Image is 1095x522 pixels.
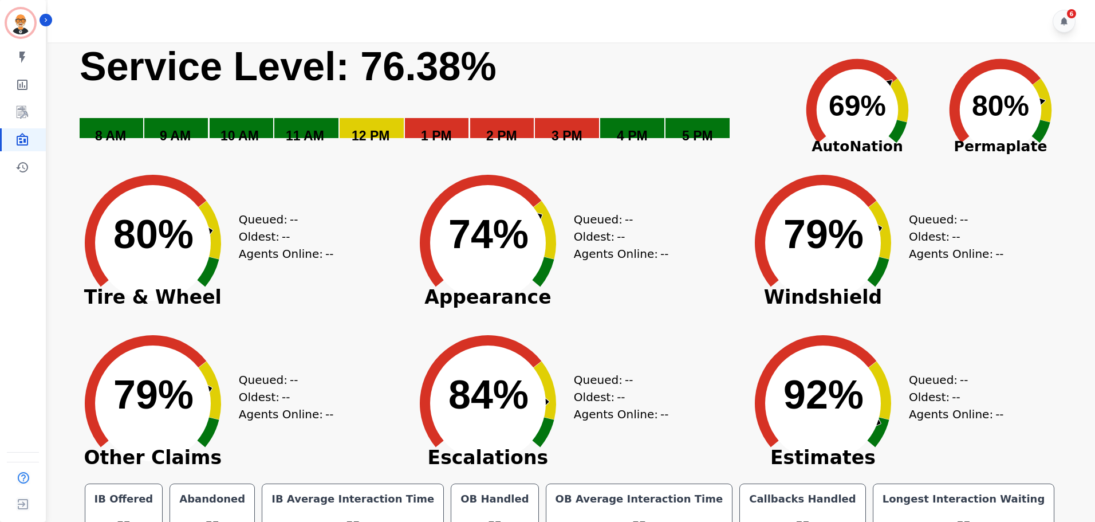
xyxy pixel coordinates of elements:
div: Oldest: [909,388,995,406]
text: 3 PM [552,128,582,143]
div: Queued: [574,211,660,228]
div: Agents Online: [239,245,336,262]
div: IB Offered [92,491,156,507]
div: Abandoned [177,491,247,507]
span: -- [282,228,290,245]
svg: Service Level: 0% [78,42,783,160]
span: Windshield [737,292,909,303]
div: Queued: [239,371,325,388]
text: 2 PM [486,128,517,143]
div: 6 [1067,9,1076,18]
div: Queued: [239,211,325,228]
text: 84% [448,372,529,417]
div: Oldest: [909,228,995,245]
div: Agents Online: [239,406,336,423]
text: 12 PM [352,128,389,143]
text: 79% [783,212,864,257]
span: AutoNation [786,136,929,158]
span: Escalations [402,452,574,464]
span: Tire & Wheel [67,292,239,303]
div: Agents Online: [574,245,671,262]
span: -- [952,228,960,245]
text: 80% [972,90,1029,122]
span: -- [995,406,1003,423]
text: 79% [113,372,194,417]
div: Queued: [909,211,995,228]
div: Queued: [574,371,660,388]
span: Appearance [402,292,574,303]
span: -- [960,371,968,388]
text: 9 AM [160,128,191,143]
span: -- [995,245,1003,262]
span: -- [325,406,333,423]
text: 74% [448,212,529,257]
div: Oldest: [574,388,660,406]
text: 11 AM [286,128,324,143]
span: -- [952,388,960,406]
span: -- [325,245,333,262]
text: 92% [783,372,864,417]
text: 5 PM [682,128,713,143]
text: 69% [829,90,886,122]
text: 1 PM [421,128,452,143]
div: Agents Online: [909,406,1006,423]
div: IB Average Interaction Time [269,491,436,507]
span: Permaplate [929,136,1072,158]
div: Queued: [909,371,995,388]
div: Callbacks Handled [747,491,858,507]
span: Estimates [737,452,909,464]
span: -- [660,245,668,262]
span: Other Claims [67,452,239,464]
span: -- [617,228,625,245]
span: -- [660,406,668,423]
div: Oldest: [574,228,660,245]
span: -- [625,371,633,388]
span: -- [290,371,298,388]
text: 10 AM [220,128,259,143]
span: -- [290,211,298,228]
text: 8 AM [95,128,126,143]
div: Oldest: [239,388,325,406]
div: OB Average Interaction Time [553,491,726,507]
span: -- [617,388,625,406]
span: -- [625,211,633,228]
text: 80% [113,212,194,257]
text: Service Level: 76.38% [80,44,497,89]
div: OB Handled [458,491,531,507]
img: Bordered avatar [7,9,34,37]
div: Agents Online: [574,406,671,423]
span: -- [282,388,290,406]
div: Agents Online: [909,245,1006,262]
text: 4 PM [617,128,648,143]
div: Oldest: [239,228,325,245]
div: Longest Interaction Waiting [880,491,1047,507]
span: -- [960,211,968,228]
